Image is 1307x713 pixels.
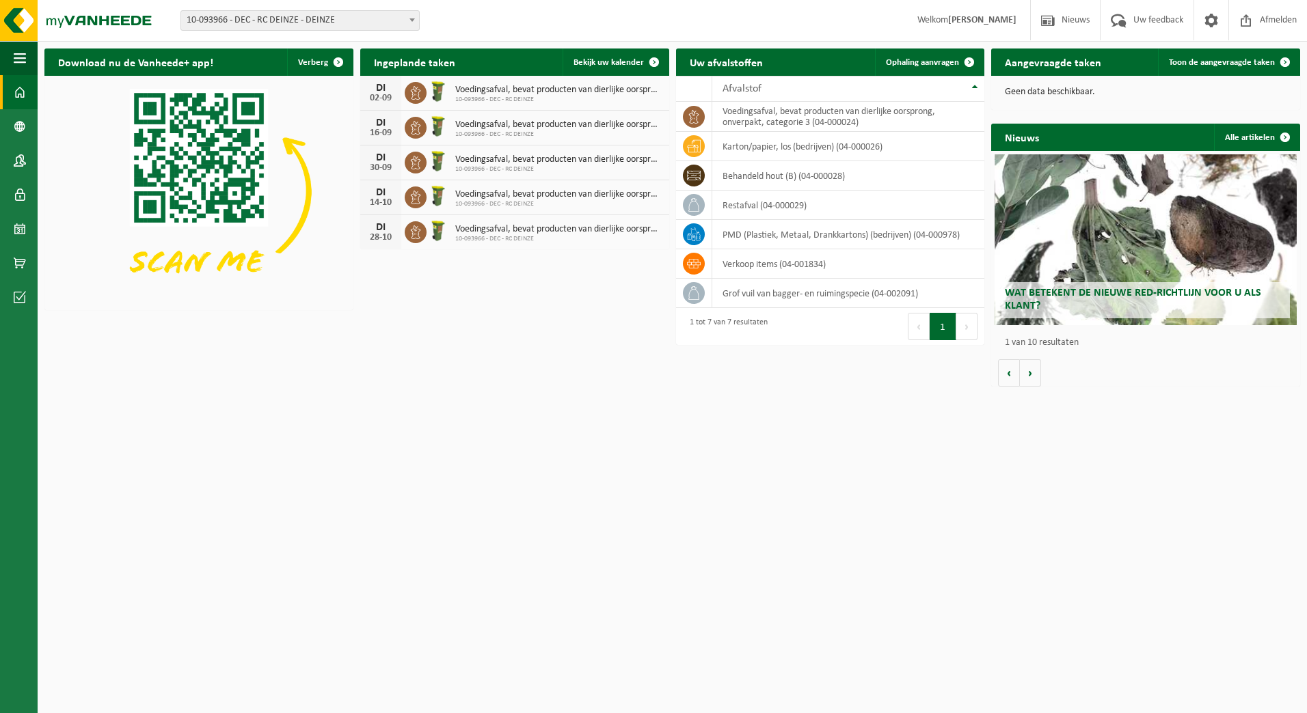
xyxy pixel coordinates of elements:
img: WB-0060-HPE-GN-50 [427,219,450,242]
h2: Download nu de Vanheede+ app! [44,48,227,75]
div: 30-09 [367,163,394,173]
span: 10-093966 - DEC - RC DEINZE - DEINZE [180,10,420,31]
div: 16-09 [367,128,394,138]
span: Voedingsafval, bevat producten van dierlijke oorsprong, onverpakt, categorie 3 [455,154,662,165]
span: Wat betekent de nieuwe RED-richtlijn voor u als klant? [1005,288,1261,311]
span: 10-093966 - DEC - RC DEINZE - DEINZE [181,11,419,30]
div: 14-10 [367,198,394,208]
p: 1 van 10 resultaten [1005,338,1293,348]
button: Previous [908,313,930,340]
div: DI [367,152,394,163]
span: 10-093966 - DEC - RC DEINZE [455,130,662,139]
span: Ophaling aanvragen [886,58,959,67]
td: karton/papier, los (bedrijven) (04-000026) [712,132,985,161]
h2: Uw afvalstoffen [676,48,777,75]
h2: Nieuws [991,124,1053,150]
span: Afvalstof [723,83,762,94]
img: WB-0060-HPE-GN-50 [427,184,450,208]
span: 10-093966 - DEC - RC DEINZE [455,235,662,243]
span: 10-093966 - DEC - RC DEINZE [455,165,662,173]
img: WB-0060-HPE-GN-50 [427,115,450,138]
span: Voedingsafval, bevat producten van dierlijke oorsprong, onverpakt, categorie 3 [455,224,662,235]
p: Geen data beschikbaar. [1005,87,1286,97]
button: Verberg [287,48,352,76]
div: 28-10 [367,233,394,242]
a: Alle artikelen [1214,124,1299,151]
img: WB-0060-HPE-GN-50 [427,80,450,103]
strong: [PERSON_NAME] [948,15,1016,25]
span: Bekijk uw kalender [574,58,644,67]
img: WB-0060-HPE-GN-50 [427,150,450,173]
span: Toon de aangevraagde taken [1169,58,1275,67]
td: PMD (Plastiek, Metaal, Drankkartons) (bedrijven) (04-000978) [712,220,985,249]
button: Volgende [1020,359,1041,387]
span: 10-093966 - DEC - RC DEINZE [455,96,662,104]
img: Download de VHEPlus App [44,76,353,307]
button: Next [956,313,978,340]
span: Voedingsafval, bevat producten van dierlijke oorsprong, onverpakt, categorie 3 [455,120,662,130]
td: restafval (04-000029) [712,191,985,220]
td: behandeld hout (B) (04-000028) [712,161,985,191]
h2: Ingeplande taken [360,48,469,75]
div: DI [367,83,394,94]
span: Voedingsafval, bevat producten van dierlijke oorsprong, onverpakt, categorie 3 [455,189,662,200]
td: grof vuil van bagger- en ruimingspecie (04-002091) [712,279,985,308]
span: Verberg [298,58,328,67]
span: Voedingsafval, bevat producten van dierlijke oorsprong, onverpakt, categorie 3 [455,85,662,96]
div: 1 tot 7 van 7 resultaten [683,311,768,341]
div: DI [367,187,394,198]
div: 02-09 [367,94,394,103]
button: Vorige [998,359,1020,387]
td: verkoop items (04-001834) [712,249,985,279]
a: Ophaling aanvragen [875,48,983,76]
a: Wat betekent de nieuwe RED-richtlijn voor u als klant? [995,154,1297,325]
span: 10-093966 - DEC - RC DEINZE [455,200,662,208]
div: DI [367,222,394,233]
a: Toon de aangevraagde taken [1158,48,1299,76]
button: 1 [930,313,956,340]
a: Bekijk uw kalender [563,48,668,76]
h2: Aangevraagde taken [991,48,1115,75]
div: DI [367,117,394,128]
td: voedingsafval, bevat producten van dierlijke oorsprong, onverpakt, categorie 3 (04-000024) [712,102,985,132]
